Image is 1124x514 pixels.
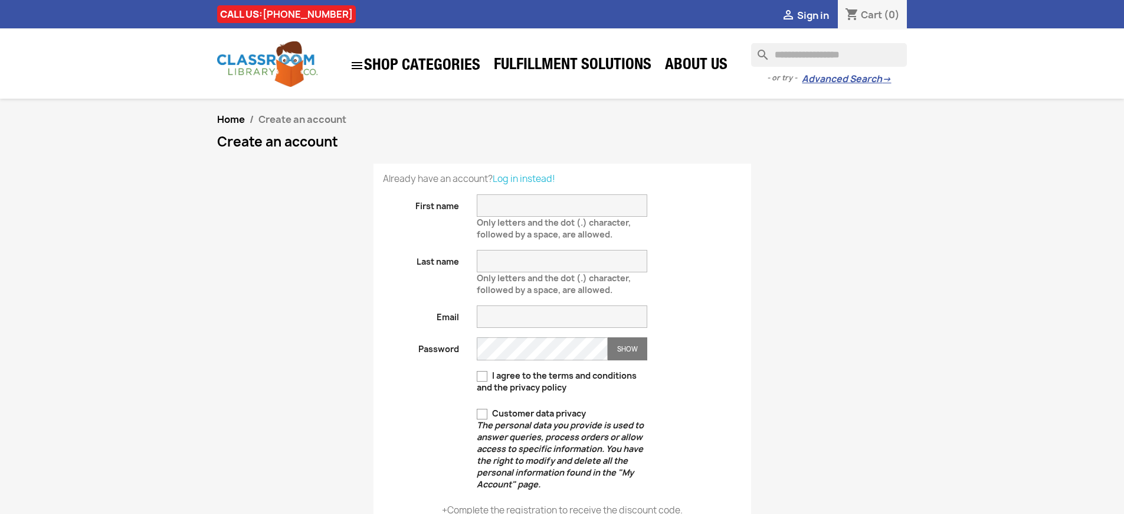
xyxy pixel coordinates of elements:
p: Already have an account? [383,173,742,185]
span: Only letters and the dot (.) character, followed by a space, are allowed. [477,212,631,240]
div: CALL US: [217,5,356,23]
i: shopping_cart [845,8,859,22]
a: Log in instead! [493,173,555,185]
a: [PHONE_NUMBER] [263,8,353,21]
i:  [781,9,795,23]
span: (0) [884,8,900,21]
input: Search [751,43,907,67]
span: Create an account [258,113,346,126]
img: Classroom Library Company [217,41,317,87]
a: About Us [659,54,733,78]
span: → [882,73,891,85]
label: First name [374,194,468,212]
span: Only letters and the dot (.) character, followed by a space, are allowed. [477,268,631,295]
em: The personal data you provide is used to answer queries, process orders or allow access to specif... [477,419,644,490]
a: SHOP CATEGORIES [344,53,486,79]
i:  [350,58,364,73]
span: - or try - [767,72,802,84]
span: Cart [861,8,882,21]
label: Customer data privacy [477,408,647,490]
label: Last name [374,250,468,268]
a: Fulfillment Solutions [488,54,657,78]
span: Sign in [797,9,829,22]
label: Password [374,337,468,355]
button: Show [608,337,647,360]
input: Password input [477,337,608,360]
h1: Create an account [217,135,907,149]
a:  Sign in [781,9,829,22]
label: I agree to the terms and conditions and the privacy policy [477,370,647,393]
label: Email [374,305,468,323]
a: Home [217,113,245,126]
i: search [751,43,765,57]
a: Advanced Search→ [802,73,891,85]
